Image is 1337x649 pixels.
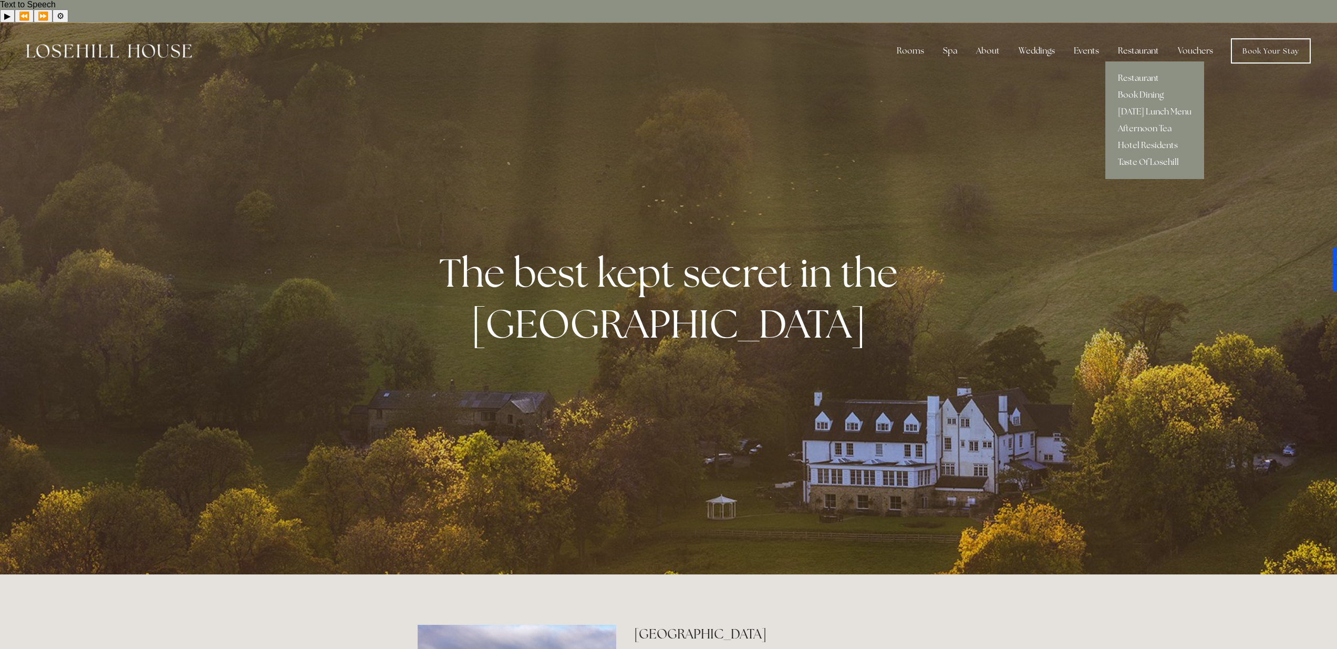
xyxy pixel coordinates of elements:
[634,625,919,643] h2: [GEOGRAPHIC_DATA]
[439,247,906,350] strong: The best kept secret in the [GEOGRAPHIC_DATA]
[1231,38,1311,64] a: Book Your Stay
[1110,40,1167,61] div: Restaurant
[26,44,192,58] img: Losehill House
[1105,70,1204,87] a: Restaurant
[53,9,68,23] button: Settings
[1105,120,1204,137] a: Afternoon Tea
[15,9,34,23] button: Previous
[1169,40,1221,61] a: Vouchers
[1105,87,1204,103] a: Book Dining
[34,9,53,23] button: Forward
[888,40,932,61] div: Rooms
[1010,40,1063,61] div: Weddings
[1065,40,1107,61] div: Events
[1105,103,1204,120] a: [DATE] Lunch Menu
[935,40,966,61] div: Spa
[1105,154,1204,171] a: Taste Of Losehill
[968,40,1008,61] div: About
[1105,137,1204,154] a: Hotel Residents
